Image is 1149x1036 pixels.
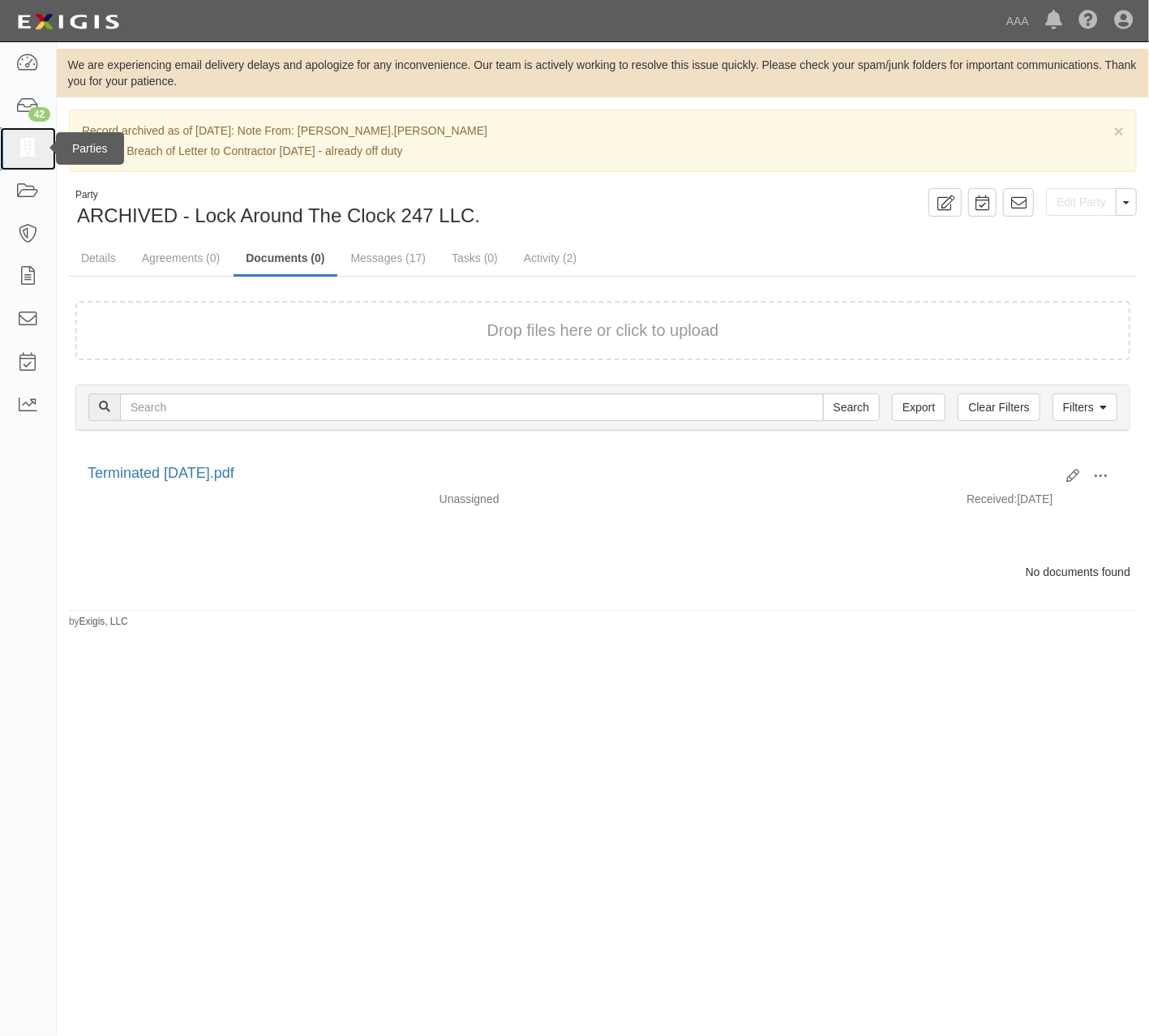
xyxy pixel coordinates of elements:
img: logo-5460c22ac91f19d4615b14bd174203de0afe785f0fc80cf4dbbc73dc1793850b.png [12,7,124,37]
button: Close [1114,123,1124,140]
div: Parties [56,132,124,165]
a: Edit Party [1046,188,1117,216]
div: Terminated 08.13.25.pdf [88,463,1054,484]
a: Filters [1053,393,1117,421]
i: Help Center - Complianz [1078,11,1098,31]
input: Search [823,393,880,421]
div: ARCHIVED - Lock Around The Clock 247 LLC. [69,188,591,230]
p: Received: [967,491,1017,507]
a: Details [69,242,128,274]
a: Agreements (0) [130,242,232,274]
a: Activity (2) [512,242,589,274]
a: Exigis, LLC [79,616,128,627]
span: ARCHIVED - Lock Around The Clock 247 LLC. [77,204,480,226]
span: × [1114,122,1124,140]
a: Documents (0) [234,242,337,277]
p: Record archived as of [DATE]: Note From: [PERSON_NAME].[PERSON_NAME] [82,123,1124,139]
div: Effective - Expiration [691,491,954,492]
a: Export [892,393,945,421]
div: No documents found [63,564,1143,580]
div: 42 [28,107,50,122]
input: Search [120,393,824,421]
a: Clear Filters [958,393,1040,421]
a: AAA [998,5,1037,37]
div: [DATE] [954,491,1130,515]
div: We are experiencing email delivery delays and apologize for any inconvenience. Our team is active... [57,57,1149,89]
a: Tasks (0) [439,242,510,274]
div: Party [75,188,480,202]
div: Unassigned [427,491,691,507]
a: Terminated [DATE].pdf [88,465,234,481]
button: Drop files here or click to upload [487,319,719,342]
a: Messages (17) [339,242,439,274]
p: Sending Breach of Letter to Contractor [DATE] - already off duty [82,143,1124,159]
small: by [69,615,128,629]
